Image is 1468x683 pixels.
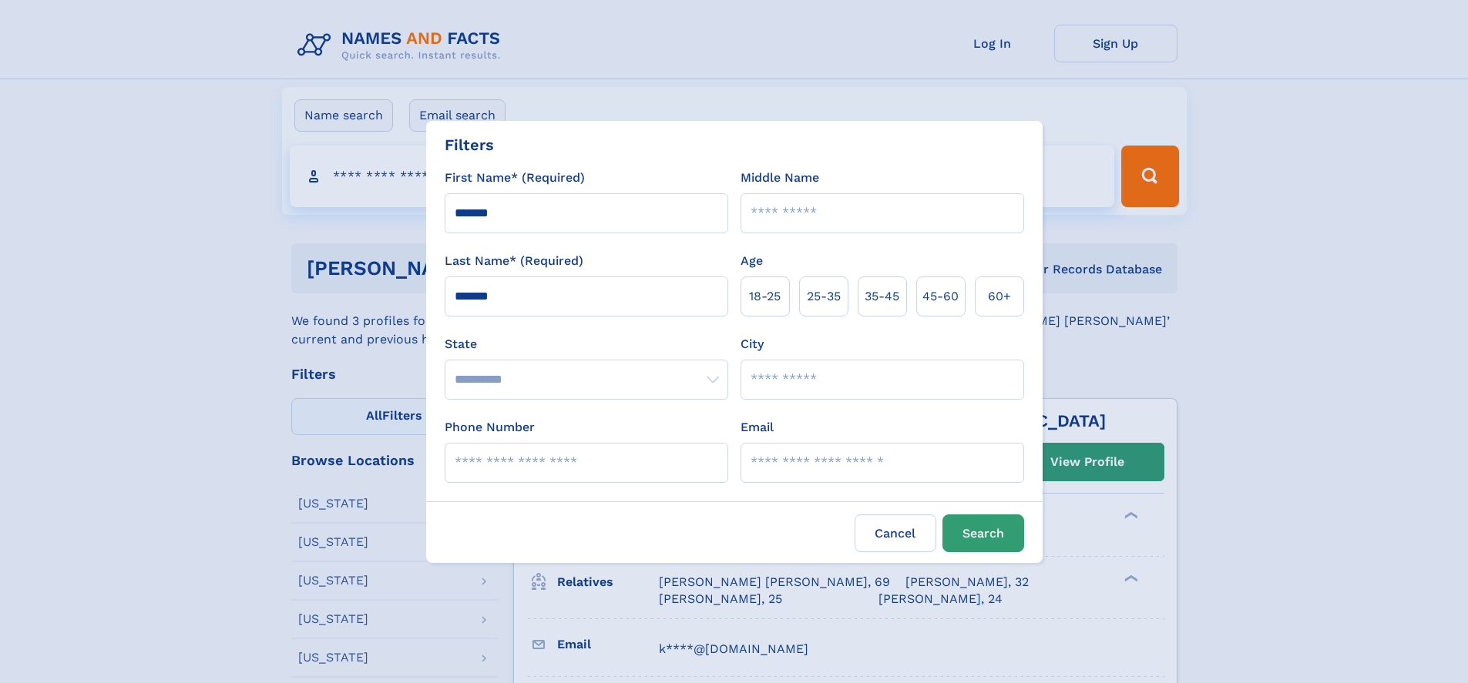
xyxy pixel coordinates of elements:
label: Middle Name [741,169,819,187]
span: 45‑60 [922,287,959,306]
label: First Name* (Required) [445,169,585,187]
span: 35‑45 [865,287,899,306]
label: Age [741,252,763,270]
div: Filters [445,133,494,156]
span: 18‑25 [749,287,781,306]
label: Phone Number [445,418,535,437]
button: Search [942,514,1024,552]
label: City [741,335,764,353]
span: 25‑35 [807,287,841,306]
label: Cancel [855,514,936,552]
label: State [445,335,728,353]
label: Email [741,418,774,437]
span: 60+ [988,287,1011,306]
label: Last Name* (Required) [445,252,583,270]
